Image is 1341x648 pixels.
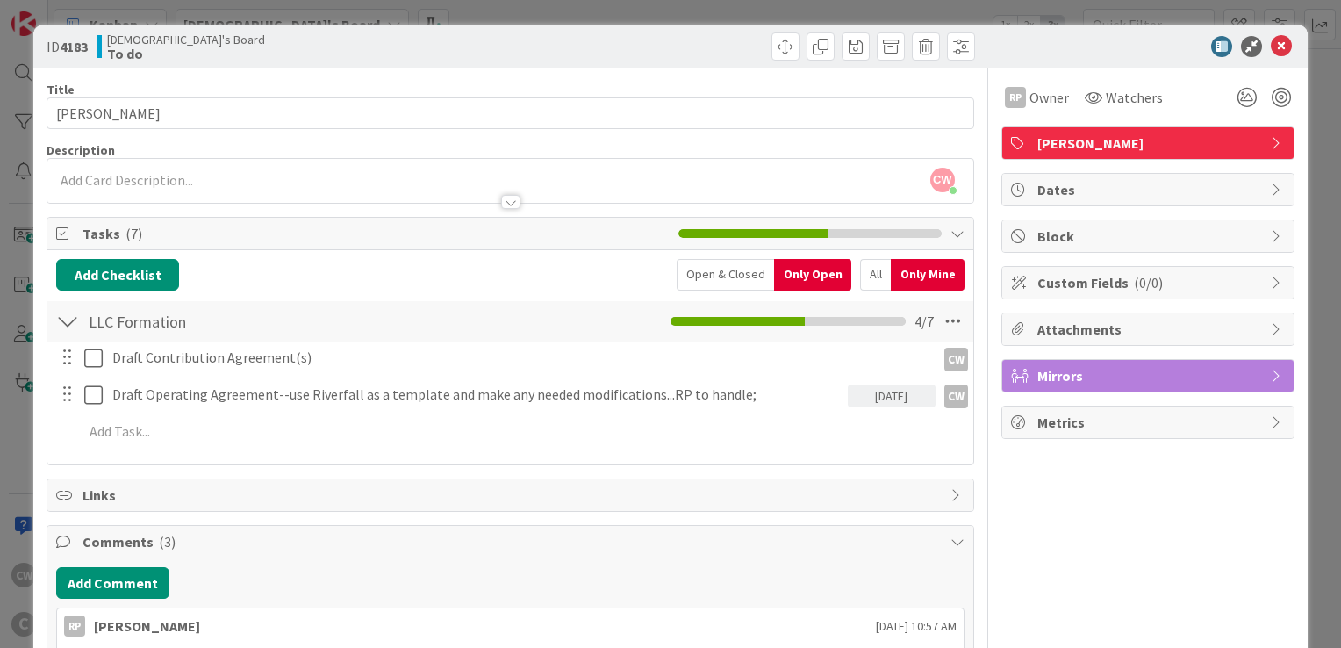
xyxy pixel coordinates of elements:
div: [PERSON_NAME] [94,616,200,637]
p: Draft Contribution Agreement(s) [112,348,929,368]
span: ID [47,36,88,57]
span: Custom Fields [1037,272,1262,293]
span: ( 0/0 ) [1134,274,1163,292]
div: RP [64,616,85,637]
span: ( 3 ) [159,533,176,551]
p: Draft Operating Agreement--use Riverfall as a template and make any needed modifications...RP to ... [112,385,841,405]
input: type card name here... [47,97,974,129]
span: Metrics [1037,412,1262,433]
b: 4183 [60,38,88,55]
button: Add Checklist [56,259,179,291]
span: Tasks [82,223,670,244]
span: Links [82,485,942,506]
span: Comments [82,531,942,552]
input: Add Checklist... [82,306,477,337]
span: ( 7 ) [125,225,142,242]
span: Description [47,142,115,158]
div: [DATE] [848,385,936,407]
span: CW [930,168,955,192]
div: Only Mine [891,259,965,291]
span: [PERSON_NAME] [1037,133,1262,154]
span: Watchers [1106,87,1163,108]
div: CW [944,385,968,408]
span: Attachments [1037,319,1262,340]
span: [DEMOGRAPHIC_DATA]'s Board [107,32,265,47]
span: Owner [1029,87,1069,108]
div: All [860,259,891,291]
span: Block [1037,226,1262,247]
span: 4 / 7 [914,311,934,332]
div: Only Open [774,259,851,291]
div: RP [1005,87,1026,108]
span: Dates [1037,179,1262,200]
label: Title [47,82,75,97]
div: CW [944,348,968,371]
div: Open & Closed [677,259,774,291]
b: To do [107,47,265,61]
span: Mirrors [1037,365,1262,386]
button: Add Comment [56,567,169,599]
span: [DATE] 10:57 AM [876,617,957,636]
